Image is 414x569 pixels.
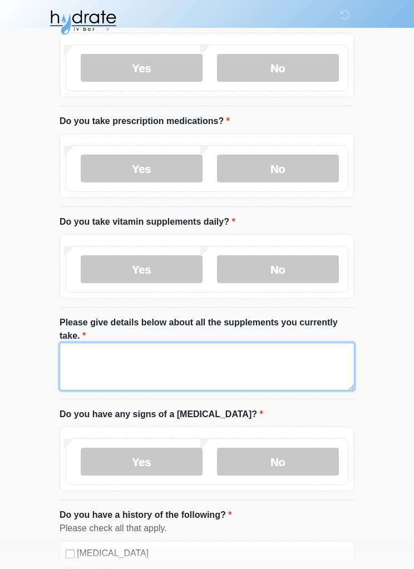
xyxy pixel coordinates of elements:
label: No [217,155,339,182]
label: Yes [81,448,203,476]
label: Do you take vitamin supplements daily? [60,215,235,229]
label: No [217,54,339,82]
label: Do you have any signs of a [MEDICAL_DATA]? [60,408,263,421]
label: Yes [81,54,203,82]
input: [MEDICAL_DATA] [66,550,75,558]
label: [MEDICAL_DATA] [77,547,348,560]
div: Please check all that apply. [60,522,354,535]
label: Yes [81,255,203,283]
label: Do you have a history of the following? [60,508,231,522]
label: Do you take prescription medications? [60,115,230,128]
label: Yes [81,155,203,182]
label: Please give details below about all the supplements you currently take. [60,316,354,343]
img: Hydrate IV Bar - Glendale Logo [48,8,117,36]
label: No [217,448,339,476]
label: No [217,255,339,283]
